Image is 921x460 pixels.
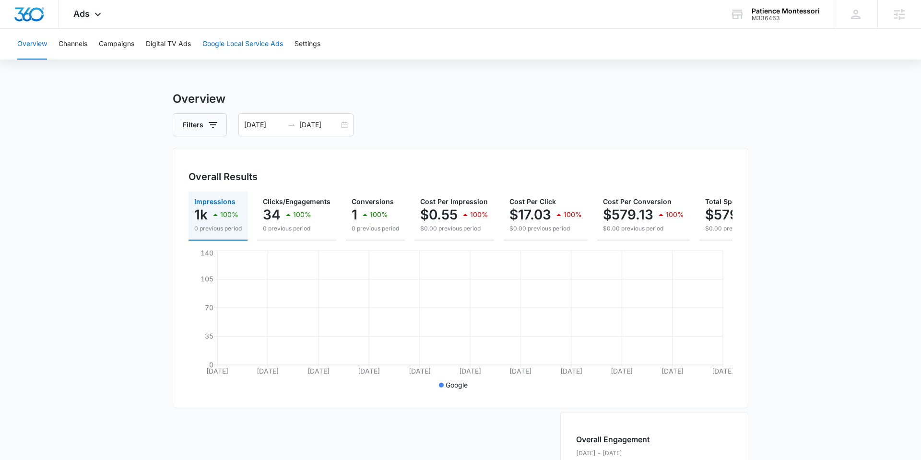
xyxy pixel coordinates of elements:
[205,332,213,340] tspan: 35
[293,211,311,218] p: 100%
[712,367,734,375] tspan: [DATE]
[705,224,786,233] p: $0.00 previous period
[17,29,47,60] button: Overview
[509,367,531,375] tspan: [DATE]
[420,197,488,206] span: Cost Per Impression
[59,29,87,60] button: Channels
[288,121,295,129] span: swap-right
[470,211,488,218] p: 100%
[173,90,748,108] h3: Overview
[202,29,283,60] button: Google Local Service Ads
[509,224,582,233] p: $0.00 previous period
[295,29,320,60] button: Settings
[446,380,468,390] p: Google
[263,207,281,222] p: 34
[661,367,684,375] tspan: [DATE]
[201,249,213,257] tspan: 140
[352,224,399,233] p: 0 previous period
[194,197,236,206] span: Impressions
[220,211,238,218] p: 100%
[459,367,481,375] tspan: [DATE]
[564,211,582,218] p: 100%
[194,207,208,222] p: 1k
[603,207,653,222] p: $579.13
[201,275,213,283] tspan: 105
[209,361,213,369] tspan: 0
[358,367,380,375] tspan: [DATE]
[206,367,228,375] tspan: [DATE]
[194,224,242,233] p: 0 previous period
[173,113,227,136] button: Filters
[244,120,284,130] input: Start date
[263,224,331,233] p: 0 previous period
[576,449,650,458] p: [DATE] - [DATE]
[288,121,295,129] span: to
[603,224,684,233] p: $0.00 previous period
[409,367,431,375] tspan: [DATE]
[352,197,394,206] span: Conversions
[705,197,744,206] span: Total Spend
[705,207,756,222] p: $579.13
[603,197,672,206] span: Cost Per Conversion
[509,207,551,222] p: $17.03
[611,367,633,375] tspan: [DATE]
[666,211,684,218] p: 100%
[420,207,458,222] p: $0.55
[146,29,191,60] button: Digital TV Ads
[73,9,90,19] span: Ads
[189,169,258,184] h3: Overall Results
[205,303,213,312] tspan: 70
[509,197,556,206] span: Cost Per Click
[370,211,388,218] p: 100%
[307,367,330,375] tspan: [DATE]
[752,15,820,22] div: account id
[352,207,357,222] p: 1
[263,197,331,206] span: Clicks/Engagements
[299,120,339,130] input: End date
[99,29,134,60] button: Campaigns
[576,434,650,445] h2: Overall Engagement
[420,224,488,233] p: $0.00 previous period
[257,367,279,375] tspan: [DATE]
[752,7,820,15] div: account name
[560,367,582,375] tspan: [DATE]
